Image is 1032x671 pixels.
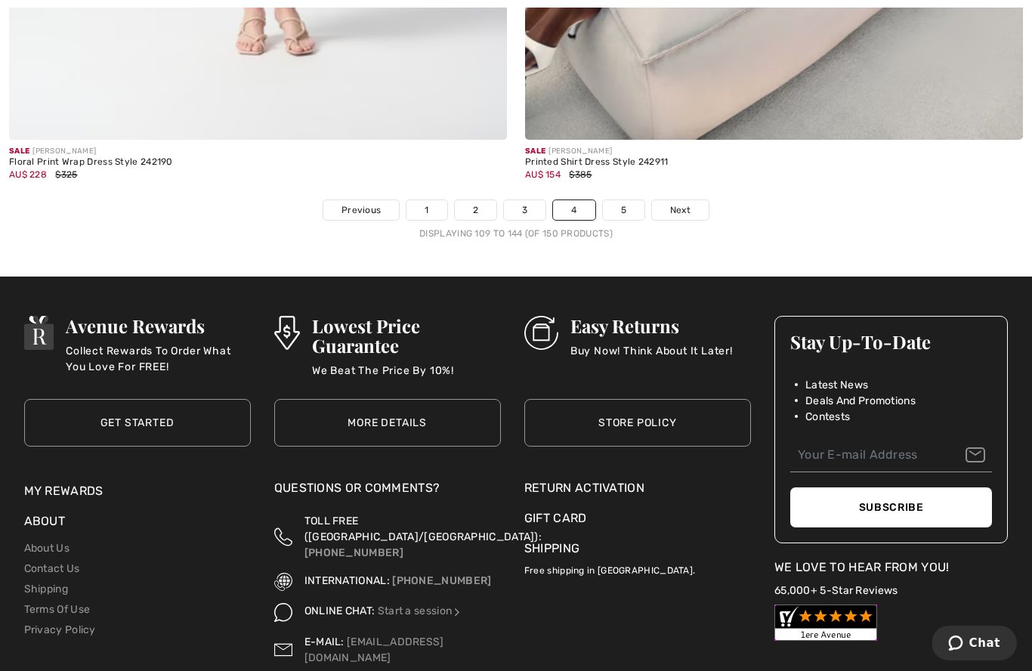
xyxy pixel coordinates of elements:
span: $325 [55,169,77,180]
div: We Love To Hear From You! [774,558,1009,577]
a: Contact Us [24,562,80,575]
span: TOLL FREE ([GEOGRAPHIC_DATA]/[GEOGRAPHIC_DATA]): [304,515,542,543]
img: Online Chat [452,607,462,617]
p: Buy Now! Think About It Later! [570,343,733,373]
a: My Rewards [24,484,104,498]
span: Sale [525,147,545,156]
iframe: Opens a widget where you can chat to one of our agents [932,626,1017,663]
h3: Lowest Price Guarantee [312,316,501,355]
span: INTERNATIONAL: [304,574,390,587]
p: Collect Rewards To Order What You Love For FREE! [66,343,250,373]
a: Return Activation [524,479,751,497]
a: 65,000+ 5-Star Reviews [774,584,898,597]
a: [PHONE_NUMBER] [392,574,491,587]
a: Store Policy [524,399,751,447]
h3: Avenue Rewards [66,316,250,335]
a: 5 [603,200,644,220]
span: Sale [9,147,29,156]
img: Customer Reviews [774,605,877,641]
img: Lowest Price Guarantee [274,316,300,350]
a: 2 [455,200,496,220]
span: Contests [805,409,850,425]
a: About Us [24,542,70,555]
a: Gift Card [524,509,751,527]
a: Previous [323,200,399,220]
span: AU$ 228 [9,169,47,180]
a: Shipping [524,541,579,555]
p: Free shipping in [GEOGRAPHIC_DATA]. [524,558,751,577]
button: Subscribe [790,487,993,527]
span: Previous [341,203,381,217]
div: Questions or Comments? [274,479,501,505]
a: Get Started [24,399,251,447]
h3: Easy Returns [570,316,733,335]
a: [EMAIL_ADDRESS][DOMAIN_NAME] [304,635,444,664]
a: Privacy Policy [24,623,96,636]
input: Your E-mail Address [790,438,993,472]
a: [PHONE_NUMBER] [304,546,403,559]
span: AU$ 154 [525,169,561,180]
img: Toll Free (Canada/US) [274,513,292,561]
a: Start a session [378,605,463,617]
img: International [274,573,292,591]
img: Contact us [274,634,292,666]
span: Next [670,203,691,217]
img: Online Chat [274,603,292,621]
div: [PERSON_NAME] [525,146,669,157]
img: Avenue Rewards [24,316,54,350]
div: [PERSON_NAME] [9,146,173,157]
div: Printed Shirt Dress Style 242911 [525,157,669,168]
span: ONLINE CHAT: [304,605,375,617]
h3: Stay Up-To-Date [790,332,993,351]
span: Latest News [805,377,868,393]
img: Easy Returns [524,316,558,350]
div: Floral Print Wrap Dress Style 242190 [9,157,173,168]
a: 3 [504,200,545,220]
span: $385 [569,169,592,180]
a: Terms Of Use [24,603,91,616]
div: About [24,512,251,538]
a: Shipping [24,583,68,595]
a: More Details [274,399,501,447]
a: 4 [553,200,595,220]
p: We Beat The Price By 10%! [312,363,501,393]
a: Next [652,200,709,220]
span: Deals And Promotions [805,393,916,409]
span: E-MAIL: [304,635,345,648]
a: 1 [406,200,446,220]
